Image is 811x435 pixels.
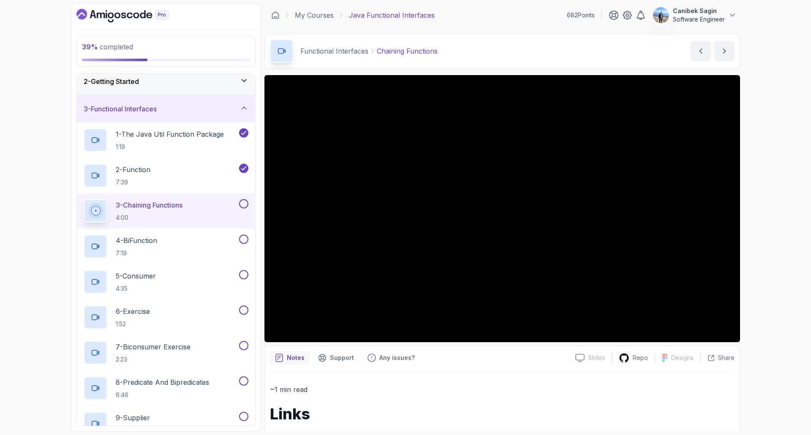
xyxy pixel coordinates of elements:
[116,129,224,139] p: 1 - The Java Util Function Package
[264,75,740,342] iframe: 3 - Chaining Functions
[633,354,648,362] p: Repo
[362,351,420,365] button: Feedback button
[612,353,655,363] a: Repo
[116,165,150,175] p: 2 - Function
[84,128,248,152] button: 1-The Java Util Function Package1:19
[116,178,150,186] p: 7:39
[116,342,191,352] p: 7 - Biconsumer Exercise
[673,7,725,15] p: Canibek Sagin
[116,355,191,364] p: 2:23
[379,354,415,362] p: Any issues?
[714,41,735,61] button: next content
[82,43,98,51] span: 39 %
[84,376,248,400] button: 8-Predicate And Bipredicates6:46
[700,354,735,362] button: Share
[300,46,368,56] p: Functional Interfaces
[116,320,150,328] p: 1:52
[116,235,157,246] p: 4 - BiFunction
[76,9,188,22] a: Dashboard
[116,413,150,423] p: 9 - Supplier
[567,11,595,19] p: 682 Points
[84,235,248,258] button: 4-BiFunction7:19
[271,11,280,19] a: Dashboard
[330,354,354,362] p: Support
[84,164,248,187] button: 2-Function7:39
[116,391,209,399] p: 6:46
[270,351,310,365] button: notes button
[377,46,438,56] p: Chaining Functions
[84,270,248,294] button: 5-Consumer4:35
[116,377,209,387] p: 8 - Predicate And Bipredicates
[287,354,305,362] p: Notes
[270,405,735,422] h1: Links
[671,354,694,362] p: Designs
[116,284,156,293] p: 4:35
[77,95,255,122] button: 3-Functional Interfaces
[82,43,133,51] span: completed
[116,249,157,257] p: 7:19
[116,143,224,151] p: 1:19
[673,15,725,24] p: Software Engineer
[588,354,605,362] p: Slides
[84,104,157,114] h3: 3 - Functional Interfaces
[84,76,139,86] h3: 2 - Getting Started
[84,305,248,329] button: 6-Exercise1:52
[84,199,248,223] button: 3-Chaining Functions4:00
[718,354,735,362] p: Share
[84,341,248,365] button: 7-Biconsumer Exercise2:23
[116,306,150,316] p: 6 - Exercise
[116,213,182,222] p: 4:00
[653,7,669,23] img: user profile image
[270,384,735,395] p: ~1 min read
[77,68,255,95] button: 2-Getting Started
[116,200,182,210] p: 3 - Chaining Functions
[653,7,737,24] button: user profile imageCanibek SaginSoftware Engineer
[691,41,711,61] button: previous content
[313,351,359,365] button: Support button
[116,271,156,281] p: 5 - Consumer
[295,10,334,20] a: My Courses
[349,10,435,20] p: Java Functional Interfaces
